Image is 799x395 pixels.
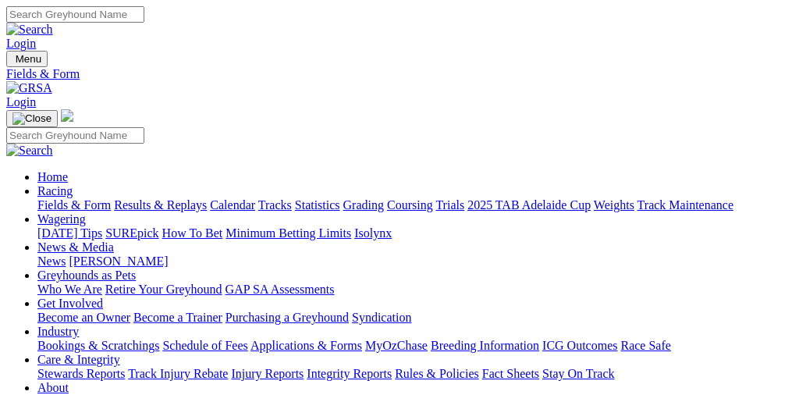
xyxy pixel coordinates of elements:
[37,297,103,310] a: Get Involved
[69,254,168,268] a: [PERSON_NAME]
[6,37,36,50] a: Login
[467,198,591,212] a: 2025 TAB Adelaide Cup
[37,283,102,296] a: Who We Are
[128,367,228,380] a: Track Injury Rebate
[37,283,793,297] div: Greyhounds as Pets
[37,240,114,254] a: News & Media
[482,367,539,380] a: Fact Sheets
[210,198,255,212] a: Calendar
[37,226,102,240] a: [DATE] Tips
[225,283,335,296] a: GAP SA Assessments
[37,198,111,212] a: Fields & Form
[37,198,793,212] div: Racing
[37,381,69,394] a: About
[435,198,464,212] a: Trials
[12,112,51,125] img: Close
[250,339,362,352] a: Applications & Forms
[37,311,793,325] div: Get Involved
[37,254,793,269] div: News & Media
[6,67,793,81] a: Fields & Form
[37,170,68,183] a: Home
[352,311,411,324] a: Syndication
[37,353,120,366] a: Care & Integrity
[105,283,222,296] a: Retire Your Greyhound
[37,226,793,240] div: Wagering
[231,367,304,380] a: Injury Reports
[6,51,48,67] button: Toggle navigation
[37,269,136,282] a: Greyhounds as Pets
[225,311,349,324] a: Purchasing a Greyhound
[133,311,222,324] a: Become a Trainer
[16,53,41,65] span: Menu
[387,198,433,212] a: Coursing
[6,127,144,144] input: Search
[37,212,86,226] a: Wagering
[354,226,392,240] a: Isolynx
[6,6,144,23] input: Search
[114,198,207,212] a: Results & Replays
[594,198,634,212] a: Weights
[37,184,73,197] a: Racing
[431,339,539,352] a: Breeding Information
[307,367,392,380] a: Integrity Reports
[37,367,125,380] a: Stewards Reports
[37,339,159,352] a: Bookings & Scratchings
[295,198,340,212] a: Statistics
[6,81,52,95] img: GRSA
[37,325,79,338] a: Industry
[37,367,793,381] div: Care & Integrity
[6,23,53,37] img: Search
[637,198,733,212] a: Track Maintenance
[6,144,53,158] img: Search
[542,367,614,380] a: Stay On Track
[37,339,793,353] div: Industry
[225,226,351,240] a: Minimum Betting Limits
[395,367,479,380] a: Rules & Policies
[37,254,66,268] a: News
[162,339,247,352] a: Schedule of Fees
[258,198,292,212] a: Tracks
[6,110,58,127] button: Toggle navigation
[620,339,670,352] a: Race Safe
[365,339,428,352] a: MyOzChase
[105,226,158,240] a: SUREpick
[61,109,73,122] img: logo-grsa-white.png
[343,198,384,212] a: Grading
[37,311,130,324] a: Become an Owner
[162,226,223,240] a: How To Bet
[6,95,36,109] a: Login
[542,339,617,352] a: ICG Outcomes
